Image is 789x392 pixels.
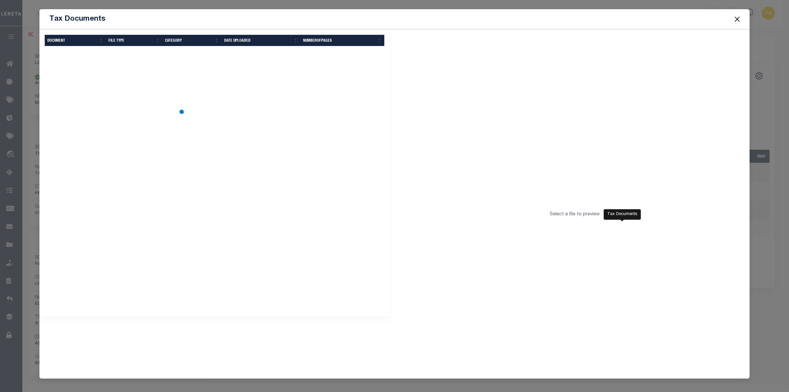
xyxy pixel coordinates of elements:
th: NumberOfPages [300,35,384,46]
th: Date Uploaded [222,35,300,46]
th: DOCUMENT [45,35,106,46]
div: Tax Documents [604,209,641,220]
th: FILE TYPE [106,35,163,46]
span: Select a file to preview [550,212,600,217]
th: CATEGORY [162,35,221,46]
